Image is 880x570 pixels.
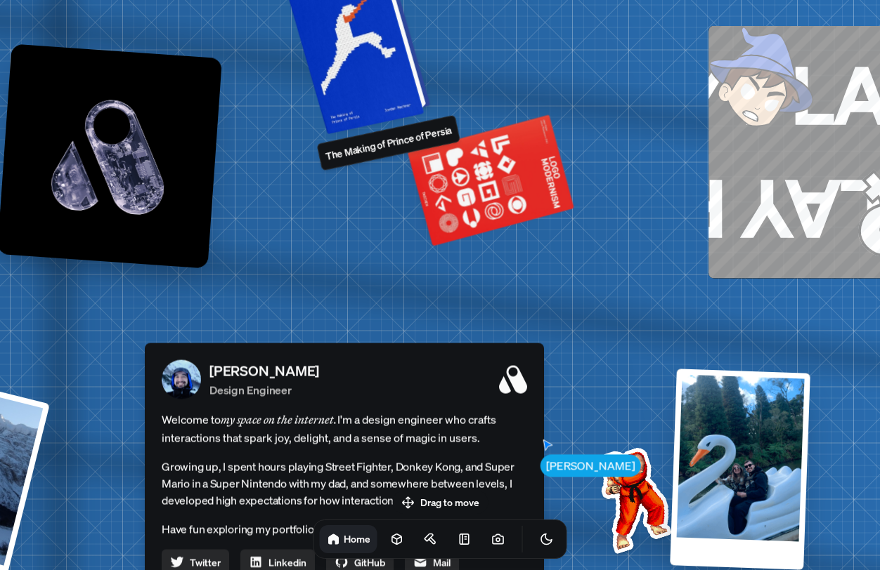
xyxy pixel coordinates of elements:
p: [PERSON_NAME] [209,361,319,382]
span: GitHub [354,555,385,569]
a: Home [320,525,377,553]
span: Linkedin [268,555,306,569]
button: Toggle Theme [533,525,561,553]
p: Have fun exploring my portfolio, and feel free to connect below. [162,520,527,538]
p: Design Engineer [209,382,319,399]
img: Profile Picture [162,360,201,399]
span: Mail [433,555,451,569]
h1: Home [344,532,370,545]
p: The Making of Prince of Persia [324,122,453,164]
p: Growing up, I spent hours playing Street Fighter, Donkey Kong, and Super Mario in a Super Nintend... [162,458,527,509]
img: Profile example [560,427,702,569]
em: my space on the internet. [221,413,337,427]
span: Twitter [190,555,221,569]
span: Welcome to I'm a design engineer who crafts interactions that spark joy, delight, and a sense of ... [162,411,527,447]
